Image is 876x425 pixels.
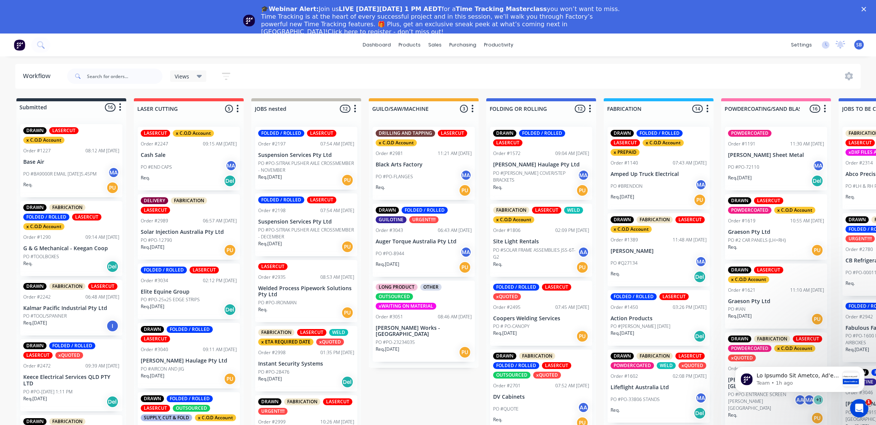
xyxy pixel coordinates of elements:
p: [PERSON_NAME] [611,248,707,254]
div: 08:46 AM [DATE] [438,313,472,320]
div: LASERCUT [258,263,288,270]
div: Del [106,260,119,273]
div: LASERCUT [297,329,326,336]
div: FABRICATION [171,197,207,204]
a: dashboard [359,39,395,51]
div: DRAWNFABRICATIONFOLDED / ROLLEDLASERCUTx C.O.D AccountOrder #129009:14 AM [DATE]G & G Mechanical ... [20,201,122,276]
p: Instant Security Systems [258,361,354,367]
div: Order #2198 [258,207,286,214]
p: PO #PO-FLANGES [376,173,413,180]
div: FOLDED / ROLLED [519,130,565,137]
div: FOLDED / ROLLED [493,362,539,369]
div: 02:08 PM [DATE] [673,373,707,380]
div: LASERCUT [438,130,467,137]
div: PU [576,261,588,273]
div: LASERCUT [675,353,705,359]
div: Del [694,330,706,342]
div: LASERCUT [23,352,53,359]
div: FOLDED / ROLLED [141,267,187,273]
div: x C.O.D Account [376,139,417,146]
div: FOLDED / ROLLED [402,207,448,214]
div: FOLDED / ROLLED [258,130,304,137]
div: PU [341,174,354,186]
img: Profile image for Team [17,22,29,34]
p: Kalmar Pacific Industrial Pty Ltd [23,305,119,312]
p: Site Light Rentals [493,238,589,245]
iframe: Intercom notifications message [723,351,876,404]
div: xQUOTED [316,339,344,345]
div: xQUOTED [678,362,706,369]
div: Del [694,271,706,283]
div: x C.O.D Account [611,226,652,233]
div: Order #1389 [611,236,638,243]
div: DRAWNFABRICATIONLASERCUTOrder #224206:48 AM [DATE]Kalmar Pacific Industrial Pty LtdPO #TOOL/SPANN... [20,280,122,336]
div: DRAWN [493,353,516,359]
div: x C.O.D Account [728,276,769,283]
p: [PERSON_NAME] Works - [GEOGRAPHIC_DATA] [376,325,472,338]
div: MA [695,179,707,190]
p: Req. [493,184,502,191]
div: LASERCUT [493,139,522,146]
div: MA [460,169,472,181]
p: Suspension Services Pty Ltd [258,152,354,158]
div: FOLDED / ROLLED [49,342,95,349]
div: DRAWN [141,326,164,333]
p: Req. [DATE] [728,174,752,181]
div: 08:12 AM [DATE] [85,147,119,154]
div: LASERCUT [845,139,875,146]
div: FOLDED / ROLLED [167,326,213,333]
p: Message from Team, sent 1h ago [33,29,116,35]
p: Req. [DATE] [141,244,164,251]
div: LASERCUT [190,267,219,273]
div: 01:35 PM [DATE] [320,349,354,356]
div: FABRICATION [637,216,673,223]
div: message notification from Team, 1h ago. Hi Factory Pro Sandra, We’ve rolled out some exciting upd... [11,15,141,41]
div: URGENT!!!! [409,216,439,223]
div: x C.O.D Account [493,216,534,223]
p: PO #PO-SITRAK PUSHER AXLE CROSSMEMBER - DECEMBER [258,227,354,240]
div: MA [578,169,589,181]
div: LASERCUT [754,267,783,273]
div: x C.O.D Account [643,139,684,146]
div: Order #1621 [728,287,755,294]
div: Order #1602 [611,373,638,380]
div: LONG PRODUCTOTHEROUTSOURCEDxWAITING ON MATERIALOrder #305108:46 AM [DATE][PERSON_NAME] Works - [G... [373,281,475,362]
p: PO #[PERSON_NAME] COVER/STEP BRACKETS [493,170,578,184]
div: 09:11 AM [DATE] [203,346,237,353]
div: 07:43 AM [DATE] [673,160,707,166]
p: PO #END CAPS [141,164,172,171]
div: Order #2981 [376,150,403,157]
div: Order #2197 [258,141,286,147]
div: PU [694,194,706,206]
p: Graeson Pty Ltd [728,229,824,235]
div: MA [108,167,119,178]
div: WELD [329,329,348,336]
div: FOLDED / ROLLED [611,293,657,300]
p: PO #PO-12790 [141,237,172,244]
div: 11:48 AM [DATE] [673,236,707,243]
img: Factory [14,39,25,51]
p: Req. [258,306,267,313]
div: LASERCUT [141,207,170,214]
div: DRAWNFOLDED / ROLLEDLASERCUTx C.O.D Accountx PREPAIDOrder #114007:43 AM [DATE]Amped Up Truck Elec... [608,127,710,209]
div: x C.O.D Account [774,207,815,214]
p: PO # PO-CANOPY [493,323,529,330]
div: LASERCUT [49,127,79,134]
span: Views [175,72,189,80]
div: xQUOTED [493,293,521,300]
div: Order #3034 [141,277,168,284]
p: PO #PO-28476 [258,369,289,375]
div: GUILOTINE [376,216,407,223]
p: Req. [845,280,855,287]
div: xQUOTED [55,352,83,359]
div: 02:09 PM [DATE] [555,227,589,234]
div: LASERCUT [88,283,117,290]
div: MA [225,160,237,171]
div: LASERCUT [307,197,336,203]
div: FOLDED / ROLLED [493,284,539,291]
div: I [106,320,119,332]
p: Welded Process Pipework Solutions Pty Ltd [258,285,354,298]
p: PO #SOLAR FRAME ASSEMBLIES JSS-6T-G2 [493,247,578,260]
div: DRAWN [728,267,751,273]
div: Order #1619 [728,217,755,224]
